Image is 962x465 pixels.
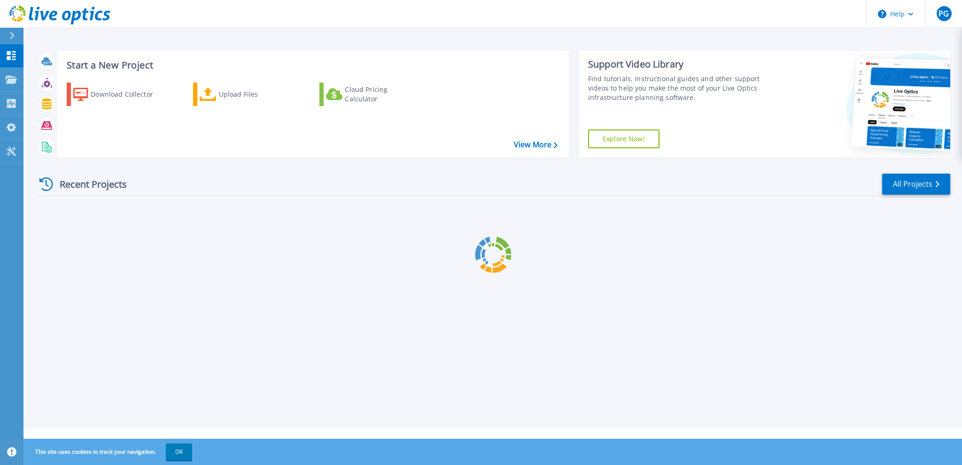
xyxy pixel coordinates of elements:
div: Recent Projects [36,173,140,196]
span: This site uses cookies to track your navigation. [26,443,192,460]
div: Upload Files [219,85,294,104]
a: Cloud Pricing Calculator [319,83,424,106]
div: Find tutorials, instructional guides and other support videos to help you make the most of your L... [588,74,778,102]
a: Explore Now! [588,130,659,148]
div: Download Collector [91,85,166,104]
div: Support Video Library [588,58,778,70]
h3: Start a New Project [67,60,557,70]
a: All Projects [882,174,950,195]
a: Download Collector [67,83,171,106]
div: Cloud Pricing Calculator [345,85,420,104]
a: View More [514,140,558,149]
a: Upload Files [193,83,298,106]
button: OK [166,443,192,460]
span: PG [939,10,949,17]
